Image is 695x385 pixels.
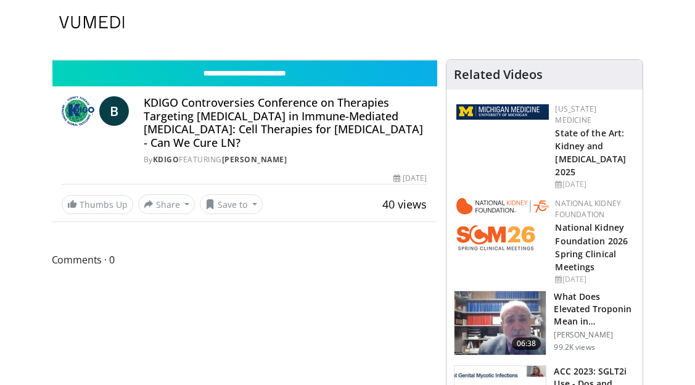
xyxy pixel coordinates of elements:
h3: What Does Elevated Troponin Mean in [MEDICAL_DATA]? [554,291,635,328]
a: [PERSON_NAME] [222,154,287,165]
a: State of the Art: Kidney and [MEDICAL_DATA] 2025 [555,127,625,178]
a: [US_STATE] Medicine [555,104,596,125]
h4: KDIGO Controversies Conference on Therapies Targeting [MEDICAL_DATA] in Immune-Mediated [MEDICAL_... [144,96,427,149]
div: [DATE] [555,274,633,285]
div: [DATE] [393,173,427,184]
button: Share [138,194,195,214]
img: VuMedi Logo [59,16,125,28]
img: 5ed80e7a-0811-4ad9-9c3a-04de684f05f4.png.150x105_q85_autocrop_double_scale_upscale_version-0.2.png [456,104,549,120]
p: [PERSON_NAME] [554,330,635,340]
a: 06:38 What Does Elevated Troponin Mean in [MEDICAL_DATA]? [PERSON_NAME] 99.2K views [454,291,635,356]
h4: Related Videos [454,67,543,82]
a: Thumbs Up [62,195,133,214]
button: Save to [200,194,263,214]
span: 06:38 [512,337,541,350]
div: [DATE] [555,179,633,190]
img: KDIGO [62,96,94,126]
img: 79503c0a-d5ce-4e31-88bd-91ebf3c563fb.png.150x105_q85_autocrop_double_scale_upscale_version-0.2.png [456,198,549,250]
a: National Kidney Foundation 2026 Spring Clinical Meetings [555,221,628,272]
a: National Kidney Foundation [555,198,621,220]
div: By FEATURING [144,154,427,165]
span: Comments 0 [52,252,437,268]
a: KDIGO [153,154,179,165]
p: 99.2K views [554,342,594,352]
a: B [99,96,129,126]
span: 40 views [382,197,427,212]
img: 98daf78a-1d22-4ebe-927e-10afe95ffd94.150x105_q85_crop-smart_upscale.jpg [454,291,546,355]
